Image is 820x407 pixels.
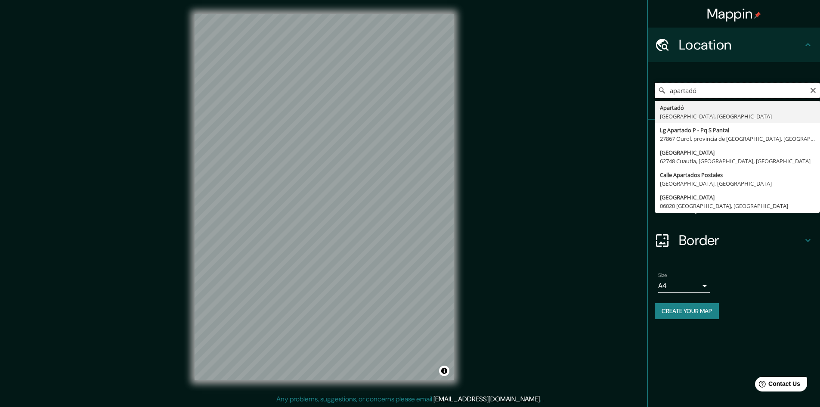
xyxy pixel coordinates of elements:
button: Toggle attribution [439,366,449,376]
div: Layout [648,189,820,223]
div: [GEOGRAPHIC_DATA], [GEOGRAPHIC_DATA] [660,179,815,188]
div: Pins [648,120,820,154]
iframe: Help widget launcher [743,373,811,398]
div: Style [648,154,820,189]
div: [GEOGRAPHIC_DATA] [660,193,815,202]
div: 06020 [GEOGRAPHIC_DATA], [GEOGRAPHIC_DATA] [660,202,815,210]
h4: Mappin [707,5,761,22]
div: A4 [658,279,710,293]
button: Create your map [655,303,719,319]
div: [GEOGRAPHIC_DATA], [GEOGRAPHIC_DATA] [660,112,815,121]
h4: Layout [679,197,803,214]
p: Any problems, suggestions, or concerns please email . [276,394,541,404]
h4: Border [679,232,803,249]
div: . [541,394,542,404]
div: 62748 Cuautla, [GEOGRAPHIC_DATA], [GEOGRAPHIC_DATA] [660,157,815,165]
div: Calle Apartados Postales [660,171,815,179]
label: Size [658,272,667,279]
button: Clear [810,86,817,94]
img: pin-icon.png [754,12,761,19]
div: Location [648,28,820,62]
div: . [542,394,544,404]
div: [GEOGRAPHIC_DATA] [660,148,815,157]
input: Pick your city or area [655,83,820,98]
div: Border [648,223,820,258]
div: Apartadó [660,103,815,112]
div: 27867 Ourol, provincia de [GEOGRAPHIC_DATA], [GEOGRAPHIC_DATA] [660,134,815,143]
div: Lg Apartado P - Pq S Pantal [660,126,815,134]
h4: Location [679,36,803,53]
a: [EMAIL_ADDRESS][DOMAIN_NAME] [433,395,540,404]
canvas: Map [195,14,454,380]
